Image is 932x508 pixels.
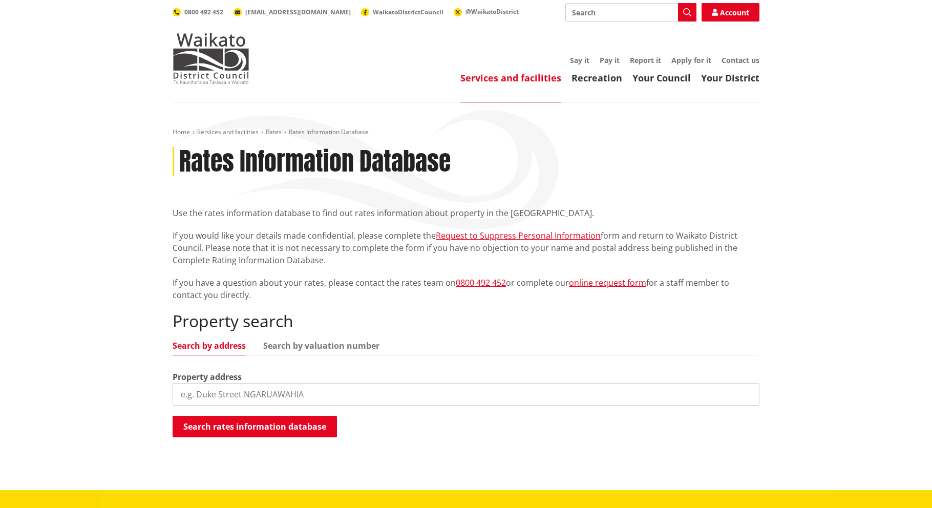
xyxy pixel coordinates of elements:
[184,8,223,16] span: 0800 492 452
[454,7,519,16] a: @WaikatoDistrict
[173,207,759,219] p: Use the rates information database to find out rates information about property in the [GEOGRAPHI...
[173,277,759,301] p: If you have a question about your rates, please contact the rates team on or complete our for a s...
[373,8,443,16] span: WaikatoDistrictCouncil
[173,8,223,16] a: 0800 492 452
[565,3,696,22] input: Search input
[465,7,519,16] span: @WaikatoDistrict
[173,416,337,437] button: Search rates information database
[702,3,759,22] a: Account
[632,72,691,84] a: Your Council
[173,229,759,266] p: If you would like your details made confidential, please complete the form and return to Waikato ...
[173,371,242,383] label: Property address
[460,72,561,84] a: Services and facilities
[266,128,282,136] a: Rates
[570,55,589,65] a: Say it
[245,8,351,16] span: [EMAIL_ADDRESS][DOMAIN_NAME]
[263,342,379,350] a: Search by valuation number
[701,72,759,84] a: Your District
[179,147,451,177] h1: Rates Information Database
[173,128,759,137] nav: breadcrumb
[571,72,622,84] a: Recreation
[289,128,369,136] span: Rates Information Database
[630,55,661,65] a: Report it
[569,277,646,288] a: online request form
[456,277,506,288] a: 0800 492 452
[173,342,246,350] a: Search by address
[173,311,759,331] h2: Property search
[361,8,443,16] a: WaikatoDistrictCouncil
[173,33,249,84] img: Waikato District Council - Te Kaunihera aa Takiwaa o Waikato
[600,55,620,65] a: Pay it
[197,128,259,136] a: Services and facilities
[436,230,601,241] a: Request to Suppress Personal Information
[173,128,190,136] a: Home
[234,8,351,16] a: [EMAIL_ADDRESS][DOMAIN_NAME]
[671,55,711,65] a: Apply for it
[722,55,759,65] a: Contact us
[173,383,759,406] input: e.g. Duke Street NGARUAWAHIA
